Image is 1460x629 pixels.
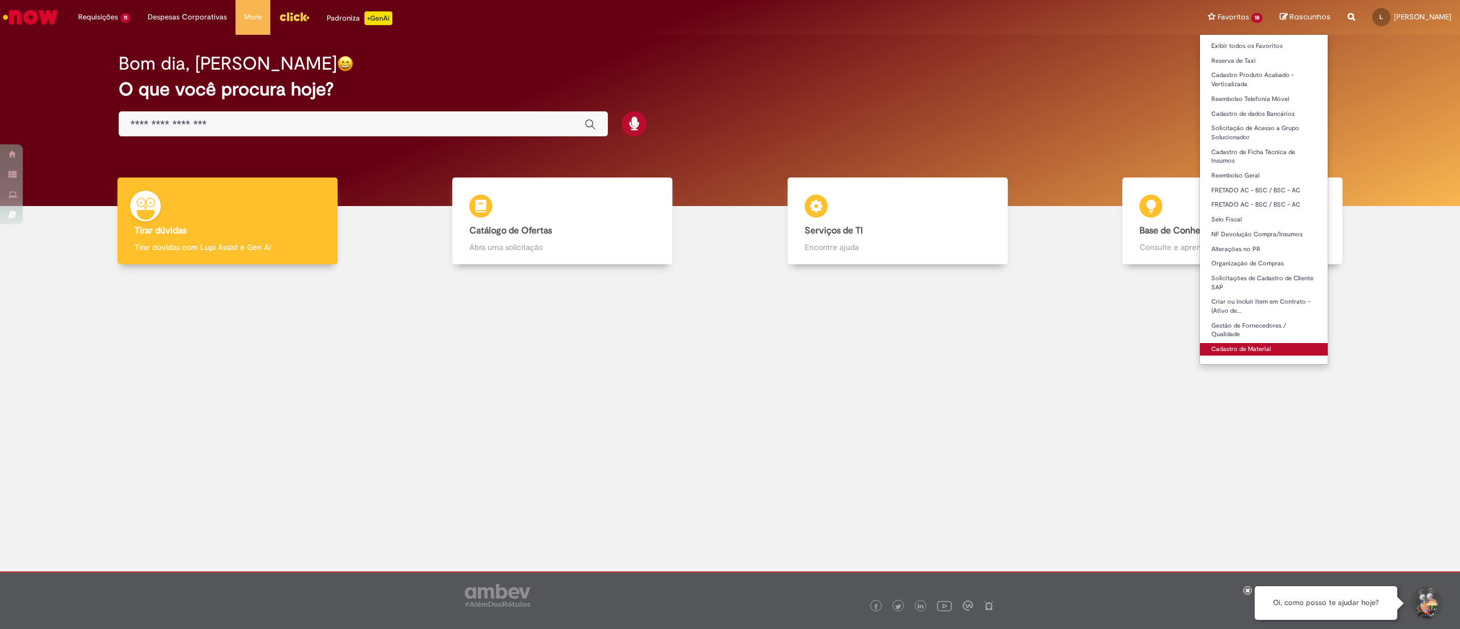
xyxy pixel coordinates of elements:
[1200,199,1328,211] a: FRETADO AC - BSC / BSC – AC
[279,8,310,25] img: click_logo_yellow_360x200.png
[1289,11,1331,22] span: Rascunhos
[984,600,994,611] img: logo_footer_naosei.png
[1065,178,1401,265] a: Base de Conhecimento Consulte e aprenda
[1200,343,1328,356] a: Cadastro de Material
[1280,12,1331,23] a: Rascunhos
[1200,108,1328,120] a: Cadastro de dados Bancários
[1200,55,1328,67] a: Reserva de Taxi
[918,603,923,610] img: logo_footer_linkedin.png
[78,11,118,23] span: Requisições
[1200,243,1328,256] a: Alterações no PR
[119,54,337,74] h2: Bom dia, [PERSON_NAME]
[135,241,321,253] p: Tirar dúvidas com Lupi Assist e Gen Ai
[1200,93,1328,106] a: Reembolso Telefonia Móvel
[1200,320,1328,341] a: Gestão de Fornecedores / Qualidade
[1199,34,1328,365] ul: Favoritos
[873,604,879,610] img: logo_footer_facebook.png
[1200,170,1328,182] a: Reembolso Geral
[60,178,395,265] a: Tirar dúvidas Tirar dúvidas com Lupi Assist e Gen Ai
[469,241,655,253] p: Abra uma solicitação
[1,6,60,29] img: ServiceNow
[119,79,1341,99] h2: O que você procura hoje?
[120,13,131,23] span: 11
[1200,69,1328,90] a: Cadastro Produto Acabado - Verticalizada
[1200,184,1328,197] a: FRETADO AC - BSC / BSC – AC
[1139,241,1325,253] p: Consulte e aprenda
[1200,40,1328,53] a: Exibir todos os Favoritos
[1200,257,1328,270] a: Organização de Compras
[1394,12,1451,22] span: [PERSON_NAME]
[1200,146,1328,167] a: Cadastro de Ficha Técnica de Insumos
[805,241,991,253] p: Encontre ajuda
[963,600,973,611] img: logo_footer_workplace.png
[1218,11,1249,23] span: Favoritos
[1139,225,1234,236] b: Base de Conhecimento
[730,178,1065,265] a: Serviços de TI Encontre ajuda
[135,225,186,236] b: Tirar dúvidas
[327,11,392,25] div: Padroniza
[1200,296,1328,317] a: Criar ou Incluir Item em Contrato - (Ativo de…
[148,11,227,23] span: Despesas Corporativas
[395,178,731,265] a: Catálogo de Ofertas Abra uma solicitação
[1200,122,1328,143] a: Solicitação de Acesso a Grupo Solucionador
[805,225,863,236] b: Serviços de TI
[1251,13,1263,23] span: 18
[1380,13,1383,21] span: L
[337,55,354,72] img: happy-face.png
[1200,213,1328,226] a: Selo Fiscal
[1200,228,1328,241] a: NF Devolução Compra/Insumos
[937,598,952,613] img: logo_footer_youtube.png
[1409,586,1443,620] button: Iniciar Conversa de Suporte
[465,584,530,607] img: logo_footer_ambev_rotulo_gray.png
[1200,272,1328,293] a: Solicitações de Cadastro de Cliente SAP
[469,225,552,236] b: Catálogo de Ofertas
[895,604,901,610] img: logo_footer_twitter.png
[364,11,392,25] p: +GenAi
[244,11,262,23] span: More
[1255,586,1397,620] div: Oi, como posso te ajudar hoje?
